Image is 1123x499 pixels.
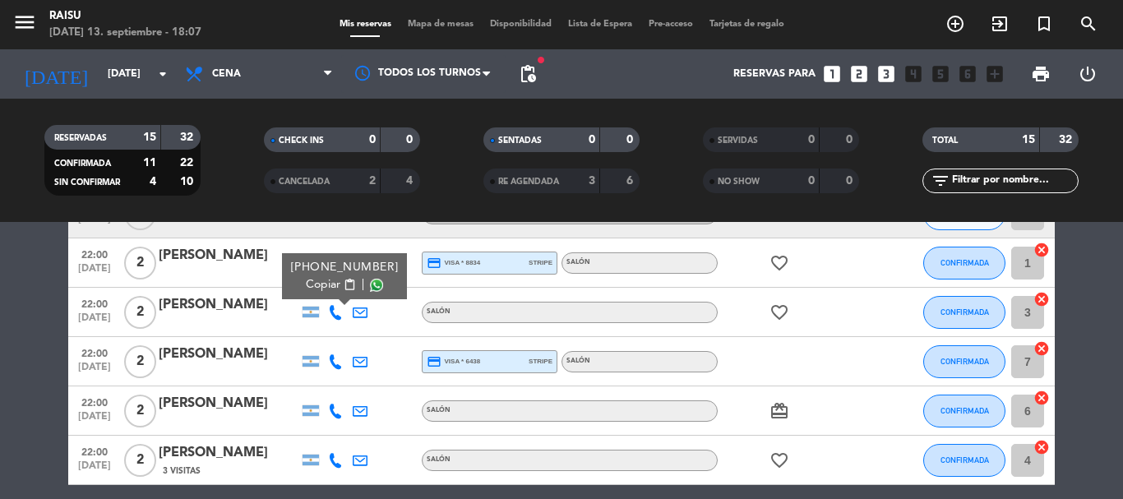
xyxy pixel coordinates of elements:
[821,63,843,85] i: looks_one
[406,175,416,187] strong: 4
[808,175,815,187] strong: 0
[279,136,324,145] span: CHECK INS
[769,450,789,470] i: favorite_border
[1059,134,1075,146] strong: 32
[640,20,701,29] span: Pre-acceso
[369,134,376,146] strong: 0
[529,356,552,367] span: stripe
[701,20,793,29] span: Tarjetas de regalo
[1033,242,1050,258] i: cancel
[846,175,856,187] strong: 0
[990,14,1010,34] i: exit_to_app
[180,132,196,143] strong: 32
[74,411,115,430] span: [DATE]
[406,134,416,146] strong: 0
[74,343,115,362] span: 22:00
[362,276,365,293] span: |
[427,256,441,270] i: credit_card
[74,214,115,233] span: [DATE]
[124,345,156,378] span: 2
[1033,390,1050,406] i: cancel
[159,245,298,266] div: [PERSON_NAME]
[1034,14,1054,34] i: turned_in_not
[718,178,760,186] span: NO SHOW
[143,157,156,169] strong: 11
[74,293,115,312] span: 22:00
[180,176,196,187] strong: 10
[291,259,399,276] div: [PHONE_NUMBER]
[331,20,400,29] span: Mis reservas
[159,344,298,365] div: [PERSON_NAME]
[150,176,156,187] strong: 4
[903,63,924,85] i: looks_4
[124,247,156,280] span: 2
[518,64,538,84] span: pending_actions
[930,63,951,85] i: looks_5
[940,307,989,316] span: CONFIRMADA
[808,134,815,146] strong: 0
[846,134,856,146] strong: 0
[306,276,356,293] button: Copiarcontent_paste
[74,392,115,411] span: 22:00
[536,55,546,65] span: fiber_manual_record
[1031,64,1051,84] span: print
[566,259,590,266] span: Salón
[940,258,989,267] span: CONFIRMADA
[54,159,111,168] span: CONFIRMADA
[718,136,758,145] span: SERVIDAS
[427,407,451,414] span: Salón
[74,460,115,479] span: [DATE]
[427,256,480,270] span: visa * 8834
[626,134,636,146] strong: 0
[159,442,298,464] div: [PERSON_NAME]
[626,175,636,187] strong: 6
[74,441,115,460] span: 22:00
[344,279,356,291] span: content_paste
[49,25,201,41] div: [DATE] 13. septiembre - 18:07
[49,8,201,25] div: Raisu
[482,20,560,29] span: Disponibilidad
[1078,64,1098,84] i: power_settings_new
[876,63,897,85] i: looks_3
[153,64,173,84] i: arrow_drop_down
[400,20,482,29] span: Mapa de mesas
[279,178,330,186] span: CANCELADA
[529,257,552,268] span: stripe
[950,172,1078,190] input: Filtrar por nombre...
[12,10,37,40] button: menu
[769,401,789,421] i: card_giftcard
[923,395,1005,427] button: CONFIRMADA
[124,296,156,329] span: 2
[124,444,156,477] span: 2
[940,406,989,415] span: CONFIRMADA
[589,175,595,187] strong: 3
[498,178,559,186] span: RE AGENDADA
[932,136,958,145] span: TOTAL
[848,63,870,85] i: looks_two
[212,68,241,80] span: Cena
[957,63,978,85] i: looks_6
[923,296,1005,329] button: CONFIRMADA
[589,134,595,146] strong: 0
[163,464,201,478] span: 3 Visitas
[498,136,542,145] span: SENTADAS
[566,358,590,364] span: Salón
[923,444,1005,477] button: CONFIRMADA
[940,455,989,464] span: CONFIRMADA
[180,157,196,169] strong: 22
[923,345,1005,378] button: CONFIRMADA
[1079,14,1098,34] i: search
[54,178,120,187] span: SIN CONFIRMAR
[1033,340,1050,357] i: cancel
[769,303,789,322] i: favorite_border
[940,357,989,366] span: CONFIRMADA
[74,244,115,263] span: 22:00
[427,308,451,315] span: Salón
[74,263,115,282] span: [DATE]
[427,354,441,369] i: credit_card
[74,362,115,381] span: [DATE]
[427,456,451,463] span: Salón
[143,132,156,143] strong: 15
[1022,134,1035,146] strong: 15
[427,354,480,369] span: visa * 6438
